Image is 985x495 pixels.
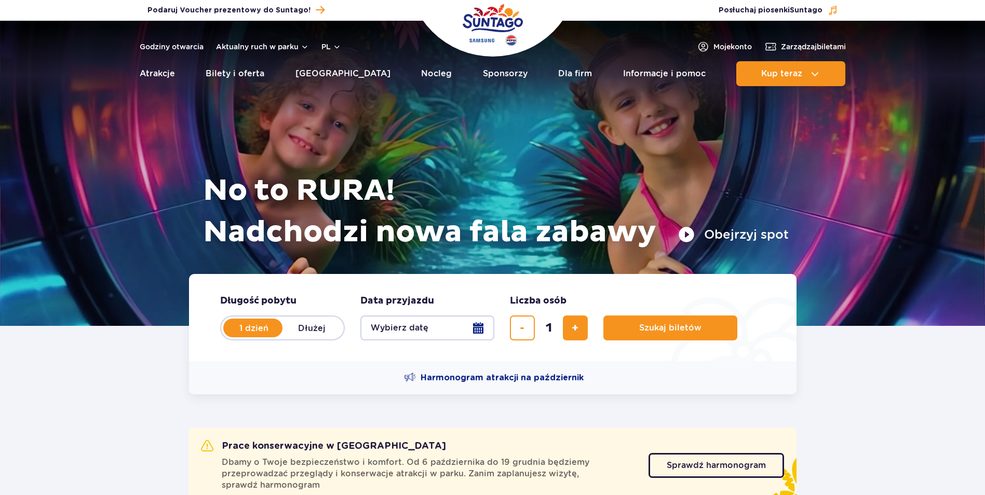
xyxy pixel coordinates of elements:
[761,69,802,78] span: Kup teraz
[224,317,284,339] label: 1 dzień
[321,42,341,52] button: pl
[603,315,737,340] button: Szukaj biletów
[147,5,311,16] span: Podaruj Voucher prezentowy do Suntago!
[203,170,789,253] h1: No to RURA! Nadchodzi nowa fala zabawy
[220,295,296,307] span: Długość pobytu
[781,42,846,52] span: Zarządzaj biletami
[719,5,838,16] button: Posłuchaj piosenkiSuntago
[360,295,434,307] span: Data przyjazdu
[558,61,592,86] a: Dla firm
[790,7,822,14] span: Suntago
[510,315,535,340] button: usuń bilet
[206,61,264,86] a: Bilety i oferta
[719,5,822,16] span: Posłuchaj piosenki
[536,315,561,340] input: liczba biletów
[147,3,325,17] a: Podaruj Voucher prezentowy do Suntago!
[140,61,175,86] a: Atrakcje
[623,61,706,86] a: Informacje i pomoc
[678,226,789,243] button: Obejrzyj spot
[421,372,584,383] span: Harmonogram atrakcji na październik
[510,295,566,307] span: Liczba osób
[404,372,584,384] a: Harmonogram atrakcji na październik
[736,61,845,86] button: Kup teraz
[563,315,588,340] button: dodaj bilet
[216,43,309,51] button: Aktualny ruch w parku
[421,61,452,86] a: Nocleg
[649,453,784,478] a: Sprawdź harmonogram
[483,61,528,86] a: Sponsorzy
[667,461,766,470] span: Sprawdź harmonogram
[295,61,390,86] a: [GEOGRAPHIC_DATA]
[222,457,636,491] span: Dbamy o Twoje bezpieczeństwo i komfort. Od 6 października do 19 grudnia będziemy przeprowadzać pr...
[697,40,752,53] a: Mojekonto
[764,40,846,53] a: Zarządzajbiletami
[201,440,446,452] h2: Prace konserwacyjne w [GEOGRAPHIC_DATA]
[713,42,752,52] span: Moje konto
[282,317,342,339] label: Dłużej
[189,274,797,361] form: Planowanie wizyty w Park of Poland
[639,323,701,333] span: Szukaj biletów
[140,42,204,52] a: Godziny otwarcia
[360,315,494,340] button: Wybierz datę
